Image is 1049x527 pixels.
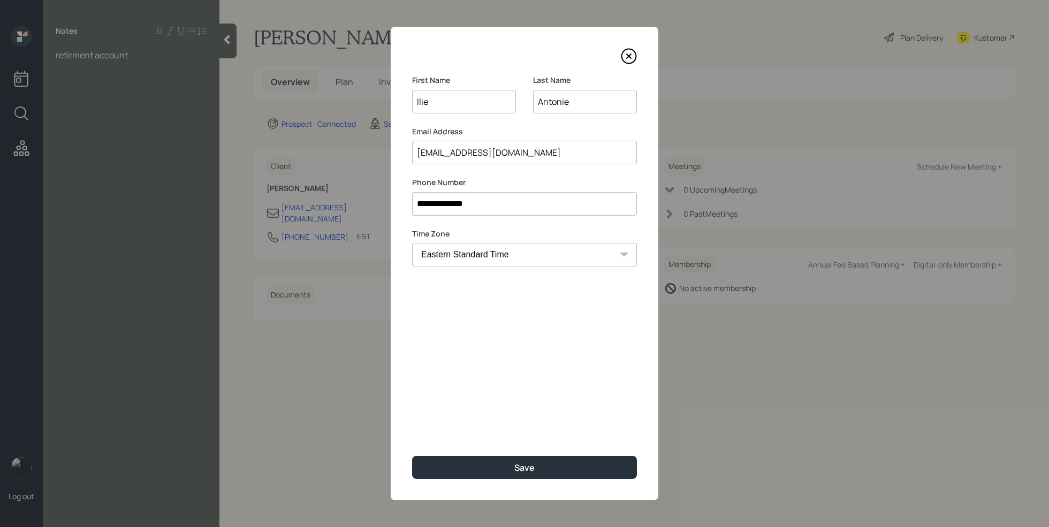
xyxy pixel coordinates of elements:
label: First Name [412,75,516,86]
button: Save [412,456,637,479]
label: Email Address [412,126,637,137]
label: Time Zone [412,228,637,239]
div: Save [514,462,535,473]
label: Last Name [533,75,637,86]
label: Phone Number [412,177,637,188]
